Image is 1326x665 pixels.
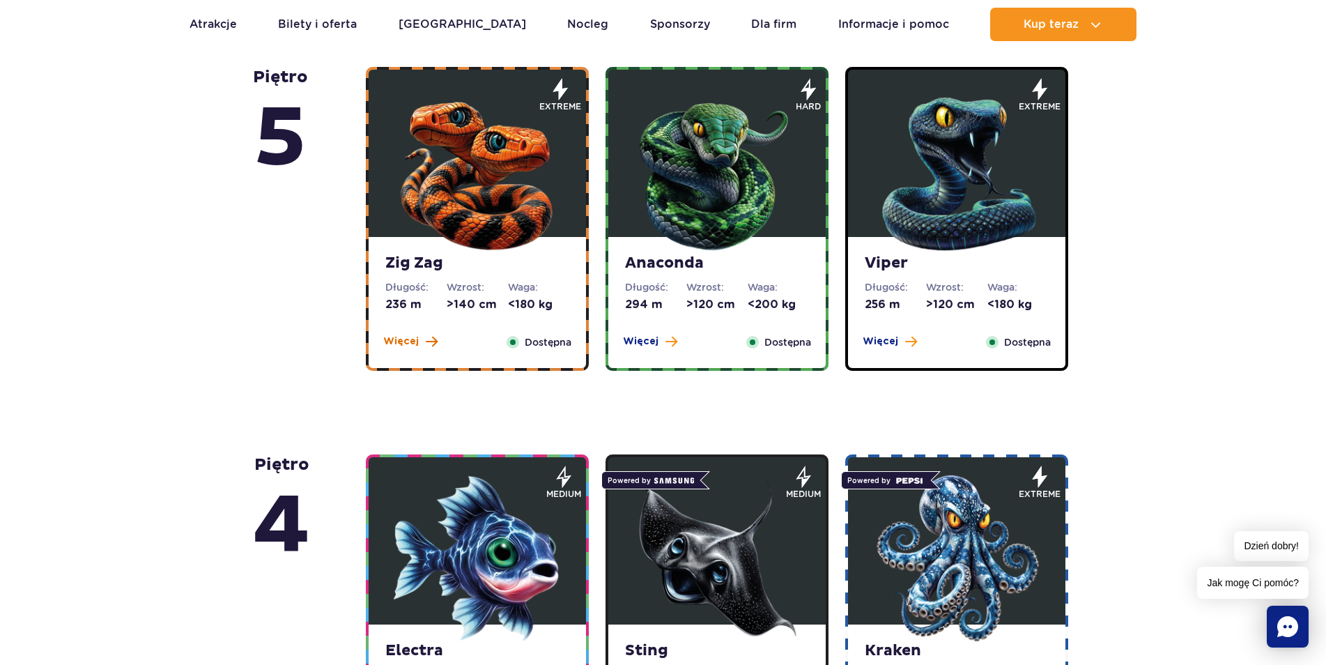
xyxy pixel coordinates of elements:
[525,335,571,350] span: Dostępna
[764,335,811,350] span: Dostępna
[865,254,1049,273] strong: Viper
[385,297,447,312] dd: 236 m
[1197,567,1309,599] span: Jak mogę Ci pomóc?
[253,475,310,579] span: 4
[508,297,569,312] dd: <180 kg
[383,335,419,349] span: Więcej
[253,67,308,191] strong: piętro
[625,297,686,312] dd: 294 m
[686,297,748,312] dd: >120 cm
[623,335,677,349] button: Więcej
[865,280,926,294] dt: Długość:
[253,454,310,579] strong: piętro
[926,297,987,312] dd: >120 cm
[625,254,809,273] strong: Anaconda
[841,471,931,489] span: Powered by
[873,475,1040,642] img: 683e9df96f1c7957131151.png
[748,280,809,294] dt: Waga:
[383,335,438,349] button: Więcej
[385,254,569,273] strong: Zig Zag
[394,87,561,254] img: 683e9d18e24cb188547945.png
[278,8,357,41] a: Bilety i oferta
[399,8,526,41] a: [GEOGRAPHIC_DATA]
[873,87,1040,254] img: 683e9da1f380d703171350.png
[625,641,809,661] strong: Sting
[546,488,581,500] span: medium
[863,335,898,349] span: Więcej
[865,641,1049,661] strong: Kraken
[1004,335,1051,350] span: Dostępna
[253,88,308,191] span: 5
[447,280,508,294] dt: Wzrost:
[1019,100,1061,113] span: extreme
[567,8,608,41] a: Nocleg
[1267,606,1309,648] div: Chat
[385,280,447,294] dt: Długość:
[838,8,949,41] a: Informacje i pomoc
[863,335,917,349] button: Więcej
[1234,531,1309,561] span: Dzień dobry!
[786,488,821,500] span: medium
[650,8,710,41] a: Sponsorzy
[926,280,987,294] dt: Wzrost:
[633,87,801,254] img: 683e9d7f6dccb324111516.png
[751,8,796,41] a: Dla firm
[1019,488,1061,500] span: extreme
[796,100,821,113] span: hard
[748,297,809,312] dd: <200 kg
[633,475,801,642] img: 683e9dd6f19b1268161416.png
[987,297,1049,312] dd: <180 kg
[1024,18,1079,31] span: Kup teraz
[623,335,658,349] span: Więcej
[447,297,508,312] dd: >140 cm
[190,8,237,41] a: Atrakcje
[539,100,581,113] span: extreme
[508,280,569,294] dt: Waga:
[385,641,569,661] strong: Electra
[394,475,561,642] img: 683e9dc030483830179588.png
[990,8,1136,41] button: Kup teraz
[601,471,700,489] span: Powered by
[686,280,748,294] dt: Wzrost:
[987,280,1049,294] dt: Waga:
[625,280,686,294] dt: Długość:
[865,297,926,312] dd: 256 m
